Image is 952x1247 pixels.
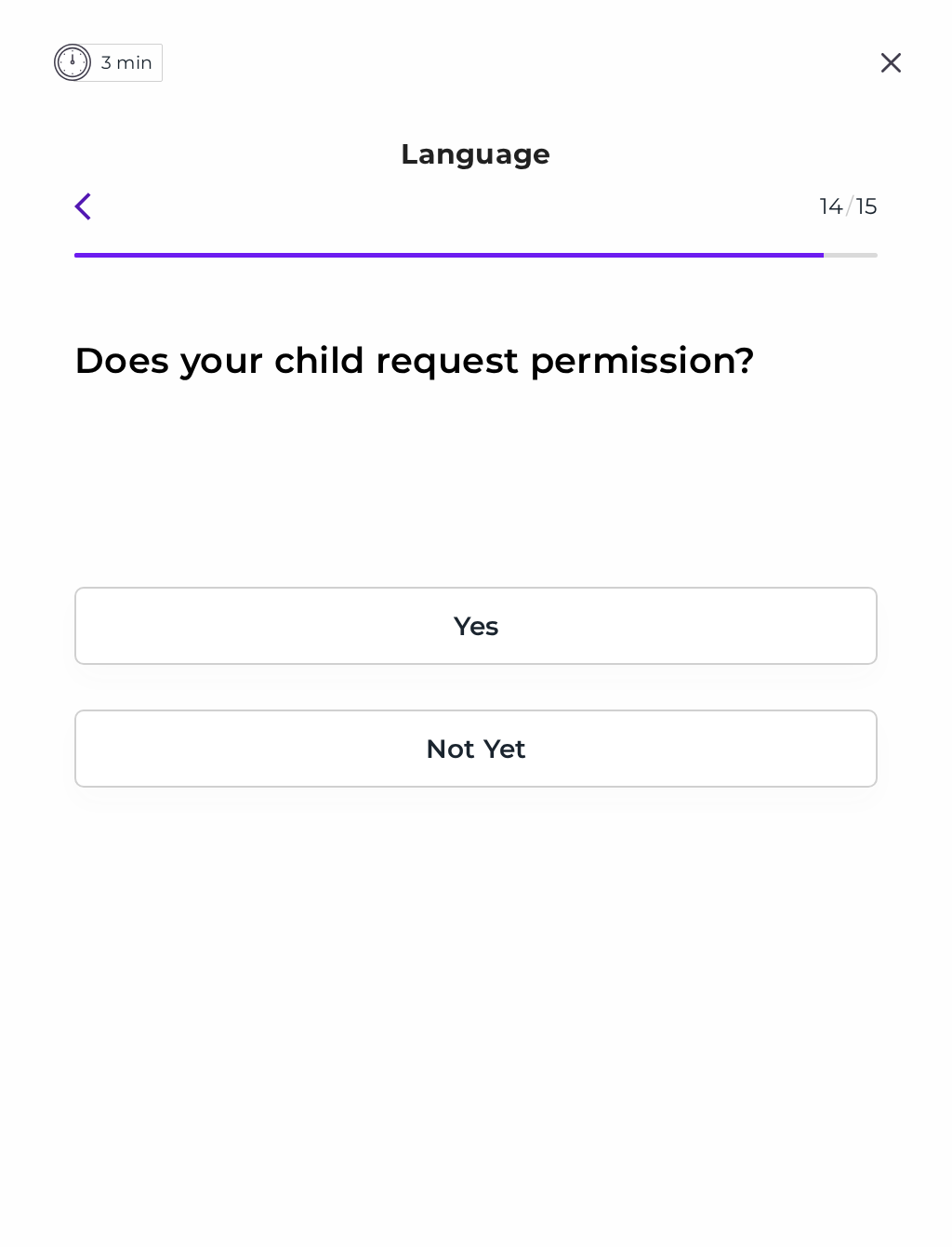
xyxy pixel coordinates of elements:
p: Not Yet [426,733,527,765]
span: 15 [856,184,878,229]
button: Back [59,175,123,238]
span: Does your child request permission? [74,338,756,382]
p: Language [401,133,550,175]
span: 14 [820,184,843,229]
p: 3 min [73,44,163,81]
img: closeIcon.2430e90d.svg [866,37,917,88]
span: / [846,184,853,229]
p: Yes [454,610,499,643]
